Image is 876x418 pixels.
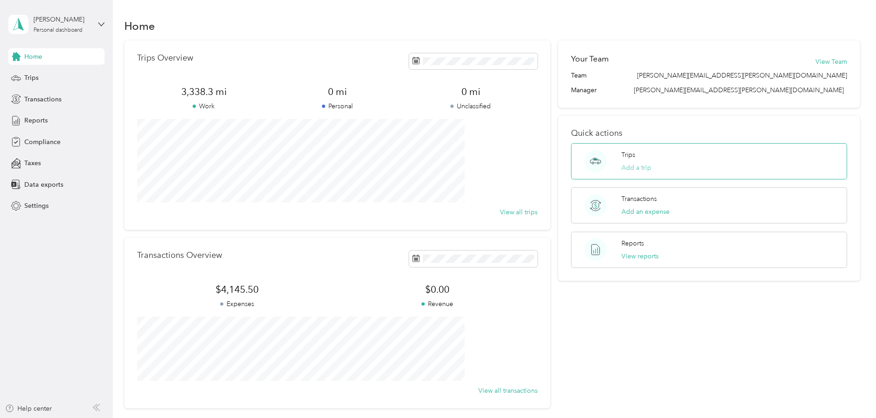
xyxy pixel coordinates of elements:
span: Home [24,52,42,61]
button: View all trips [500,207,538,217]
button: View all transactions [478,386,538,396]
span: Data exports [24,180,63,189]
p: Transactions [621,194,657,204]
span: Manager [571,85,597,95]
span: Team [571,71,587,80]
span: Taxes [24,158,41,168]
button: View reports [621,251,659,261]
span: Transactions [24,95,61,104]
p: Expenses [137,299,337,309]
p: Quick actions [571,128,847,138]
span: Settings [24,201,49,211]
p: Revenue [337,299,537,309]
button: View Team [815,57,847,67]
p: Trips [621,150,635,160]
button: Help center [5,404,52,413]
p: Unclassified [404,101,538,111]
span: $4,145.50 [137,283,337,296]
iframe: Everlance-gr Chat Button Frame [825,367,876,418]
p: Reports [621,239,644,248]
span: 0 mi [271,85,404,98]
p: Trips Overview [137,53,193,63]
p: Work [137,101,271,111]
h1: Home [124,21,155,31]
p: Transactions Overview [137,251,222,260]
span: Trips [24,73,39,83]
span: $0.00 [337,283,537,296]
span: 0 mi [404,85,538,98]
span: Reports [24,116,48,125]
button: Add an expense [621,207,670,217]
div: Personal dashboard [33,28,83,33]
span: [PERSON_NAME][EMAIL_ADDRESS][PERSON_NAME][DOMAIN_NAME] [637,71,847,80]
button: Add a trip [621,163,651,173]
h2: Your Team [571,53,609,65]
p: Personal [271,101,404,111]
span: Compliance [24,137,61,147]
span: [PERSON_NAME][EMAIL_ADDRESS][PERSON_NAME][DOMAIN_NAME] [634,86,844,94]
div: [PERSON_NAME] [33,15,91,24]
span: 3,338.3 mi [137,85,271,98]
